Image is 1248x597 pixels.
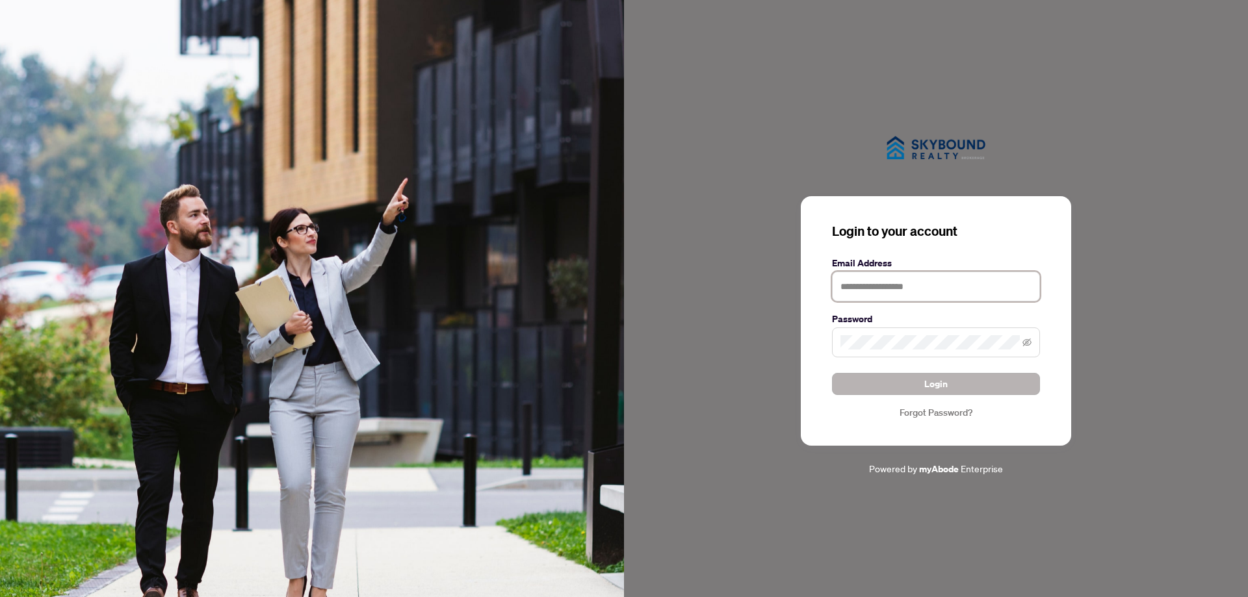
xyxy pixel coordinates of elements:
[832,256,1040,270] label: Email Address
[1022,338,1032,347] span: eye-invisible
[869,463,917,474] span: Powered by
[832,222,1040,240] h3: Login to your account
[924,374,948,394] span: Login
[871,121,1001,175] img: ma-logo
[832,312,1040,326] label: Password
[919,462,959,476] a: myAbode
[832,405,1040,420] a: Forgot Password?
[832,373,1040,395] button: Login
[961,463,1003,474] span: Enterprise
